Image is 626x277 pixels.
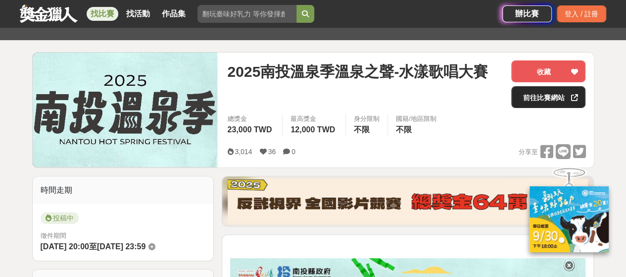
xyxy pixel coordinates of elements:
[396,125,412,134] span: 不限
[511,86,585,108] a: 前往比賽網站
[89,242,97,251] span: 至
[291,148,295,156] span: 0
[228,179,588,223] img: 760c60fc-bf85-49b1-bfa1-830764fee2cd.png
[158,7,190,21] a: 作品集
[530,186,609,252] img: c171a689-fb2c-43c6-a33c-e56b1f4b2190.jpg
[197,5,296,23] input: 翻玩臺味好乳力 等你發揮創意！
[227,114,274,124] span: 總獎金
[290,114,337,124] span: 最高獎金
[41,242,89,251] span: [DATE] 20:00
[227,60,488,83] span: 2025南投溫泉季溫泉之聲-水漾歌唱大賽
[87,7,118,21] a: 找比賽
[97,242,145,251] span: [DATE] 23:59
[122,7,154,21] a: 找活動
[33,53,218,167] img: Cover Image
[511,60,585,82] button: 收藏
[396,114,436,124] div: 國籍/地區限制
[33,176,214,204] div: 時間走期
[41,212,79,224] span: 投稿中
[557,5,606,22] div: 登入 / 註冊
[354,114,380,124] div: 身分限制
[235,148,252,156] span: 3,014
[354,125,370,134] span: 不限
[41,232,66,239] span: 徵件期間
[268,148,276,156] span: 36
[518,145,537,160] span: 分享至
[290,125,335,134] span: 12,000 TWD
[502,5,552,22] a: 辦比賽
[227,125,272,134] span: 23,000 TWD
